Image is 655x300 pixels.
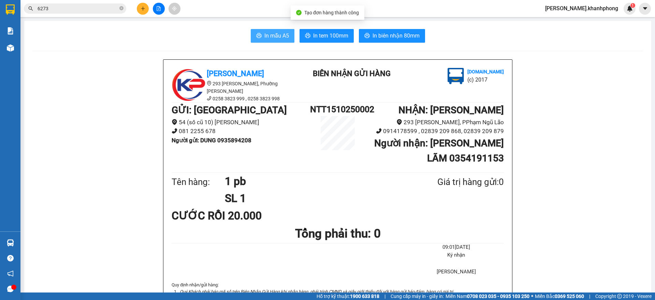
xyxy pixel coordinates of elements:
span: question-circle [7,255,14,261]
span: In mẫu A5 [264,31,289,40]
div: Giá trị hàng gửi: 0 [404,175,504,189]
b: Người nhận : [PERSON_NAME] LÃM 0354191153 [374,138,504,164]
img: logo.jpg [172,68,206,102]
strong: 0708 023 035 - 0935 103 250 [467,294,529,299]
span: | [589,292,590,300]
b: NHẬN : [PERSON_NAME] [398,104,504,116]
span: Cung cấp máy in - giấy in: [391,292,444,300]
span: caret-down [642,5,648,12]
li: 54 (số cũ 10) [PERSON_NAME] [172,118,310,127]
strong: 0369 525 060 [555,294,584,299]
i: Quý Khách phải báo mã số trên Biên Nhận Gửi Hàng khi nhận hàng, phải trình CMND và giấy giới thiệ... [180,289,454,294]
li: Ký nhận [409,251,504,259]
b: [PERSON_NAME] [207,69,264,78]
h1: SL 1 [225,190,404,207]
span: environment [396,119,402,125]
span: environment [207,81,212,86]
b: [DOMAIN_NAME] [57,26,94,31]
img: logo.jpg [74,9,90,25]
span: copyright [617,294,622,299]
button: file-add [153,3,165,15]
button: aim [169,3,180,15]
img: warehouse-icon [7,44,14,52]
button: printerIn mẫu A5 [251,29,294,43]
span: Miền Bắc [535,292,584,300]
li: 0258 3823 999 , 0258 3823 998 [172,95,294,102]
span: printer [364,33,370,39]
span: plus [141,6,145,11]
span: ⚪️ [531,295,533,298]
span: search [28,6,33,11]
span: In biên nhận 80mm [373,31,420,40]
span: printer [256,33,262,39]
span: phone [172,128,177,134]
span: [PERSON_NAME].khanhphong [540,4,624,13]
b: [DOMAIN_NAME] [467,69,504,74]
span: environment [172,119,177,125]
li: 0914178599 , 02839 209 868, 02839 209 879 [365,127,504,136]
li: 081 2255 678 [172,127,310,136]
div: CƯỚC RỒI 20.000 [172,207,281,224]
span: printer [305,33,310,39]
span: check-circle [296,10,302,15]
button: caret-down [639,3,651,15]
span: | [384,292,385,300]
h1: Tổng phải thu: 0 [172,224,504,243]
b: BIÊN NHẬN GỬI HÀNG [313,69,391,78]
img: warehouse-icon [7,239,14,246]
b: Người gửi : DUNG 0935894208 [172,137,251,144]
span: phone [207,96,212,101]
span: Miền Nam [446,292,529,300]
span: In tem 100mm [313,31,348,40]
h1: NTT1510250002 [310,103,365,116]
div: Tên hàng: [172,175,225,189]
img: icon-new-feature [627,5,633,12]
button: printerIn tem 100mm [300,29,354,43]
input: Tìm tên, số ĐT hoặc mã đơn [38,5,118,12]
button: printerIn biên nhận 80mm [359,29,425,43]
li: 293 [PERSON_NAME], PPhạm Ngũ Lão [365,118,504,127]
li: 09:01[DATE] [409,243,504,252]
button: plus [137,3,149,15]
li: 293 [PERSON_NAME], Phường [PERSON_NAME] [172,80,294,95]
span: close-circle [119,6,123,10]
img: logo.jpg [9,9,43,43]
span: aim [172,6,177,11]
span: close-circle [119,5,123,12]
img: logo-vxr [6,4,15,15]
span: message [7,286,14,292]
span: 1 [631,3,634,8]
li: [PERSON_NAME] [409,268,504,276]
b: [PERSON_NAME] [9,44,39,76]
span: phone [376,128,382,134]
strong: 1900 633 818 [350,294,379,299]
sup: 1 [630,3,635,8]
span: Tạo đơn hàng thành công [304,10,359,15]
span: file-add [156,6,161,11]
img: solution-icon [7,27,14,34]
span: Hỗ trợ kỹ thuật: [317,292,379,300]
li: (c) 2017 [467,75,504,84]
img: logo.jpg [448,68,464,84]
span: notification [7,270,14,277]
li: (c) 2017 [57,32,94,41]
b: GỬI : [GEOGRAPHIC_DATA] [172,104,287,116]
h1: 1 pb [225,173,404,190]
b: BIÊN NHẬN GỬI HÀNG [44,10,65,54]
